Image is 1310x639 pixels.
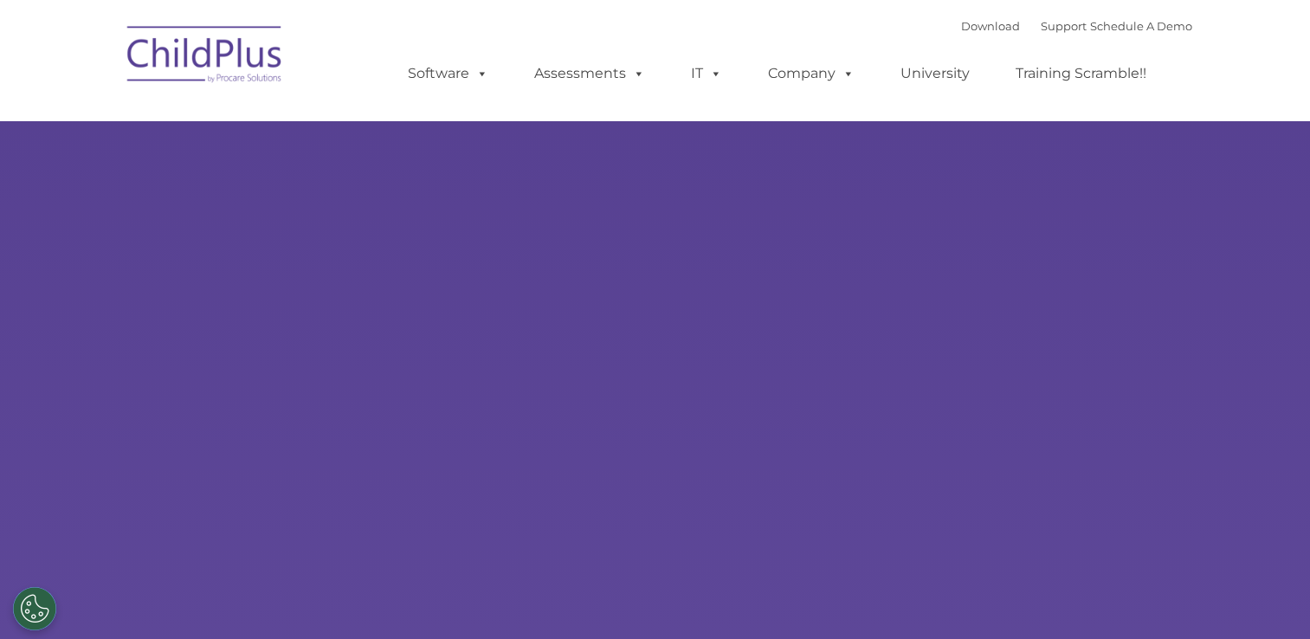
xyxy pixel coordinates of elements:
a: Support [1041,19,1087,33]
a: IT [674,56,739,91]
a: Schedule A Demo [1090,19,1192,33]
a: Training Scramble!! [998,56,1164,91]
a: Download [961,19,1020,33]
a: University [883,56,987,91]
a: Software [390,56,506,91]
a: Company [751,56,872,91]
button: Cookies Settings [13,587,56,630]
font: | [961,19,1192,33]
img: ChildPlus by Procare Solutions [119,14,292,100]
a: Assessments [517,56,662,91]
